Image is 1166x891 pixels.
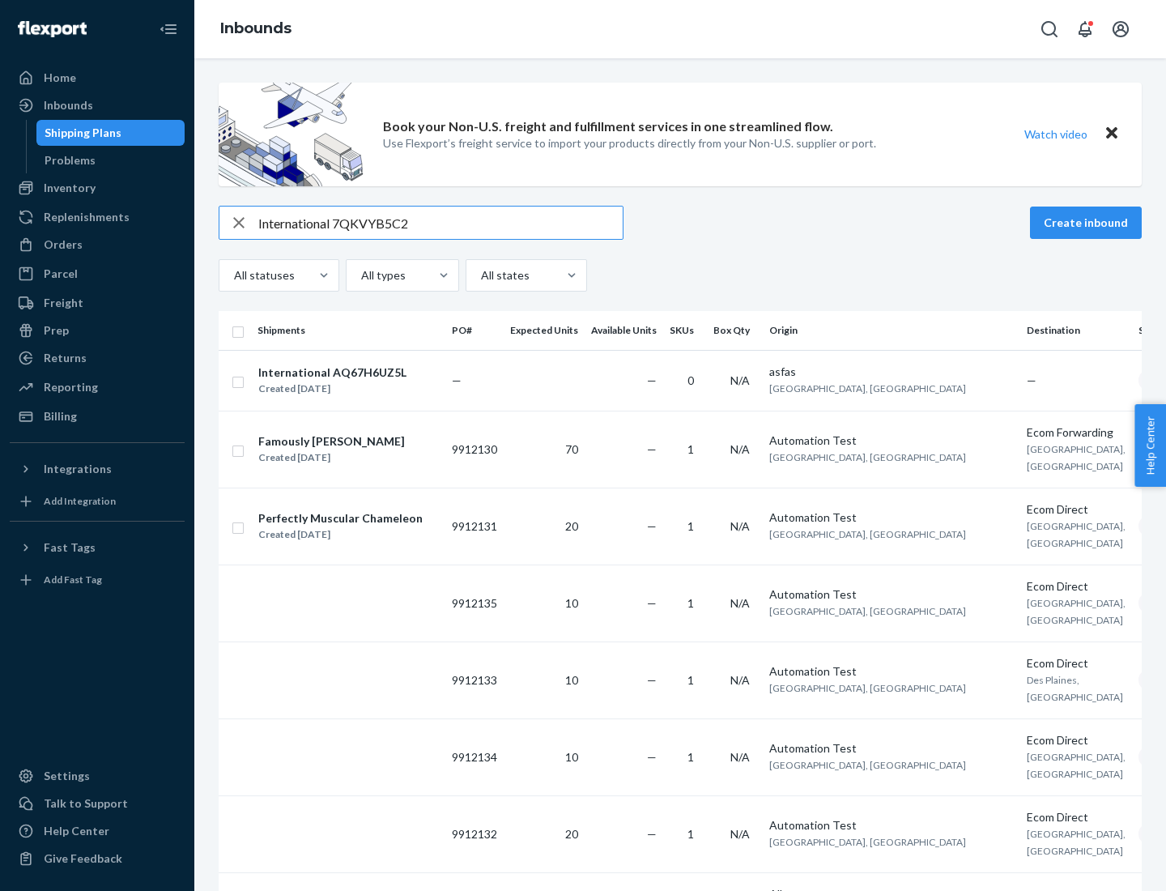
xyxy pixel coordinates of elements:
[207,6,304,53] ol: breadcrumbs
[730,519,750,533] span: N/A
[10,290,185,316] a: Freight
[10,456,185,482] button: Integrations
[10,535,185,561] button: Fast Tags
[10,567,185,593] a: Add Fast Tag
[360,267,361,283] input: All types
[769,836,966,848] span: [GEOGRAPHIC_DATA], [GEOGRAPHIC_DATA]
[44,237,83,253] div: Orders
[730,673,750,687] span: N/A
[44,823,109,839] div: Help Center
[1104,13,1137,45] button: Open account menu
[44,461,112,477] div: Integrations
[687,442,694,456] span: 1
[232,267,234,283] input: All statuses
[10,92,185,118] a: Inbounds
[258,450,405,466] div: Created [DATE]
[769,382,966,394] span: [GEOGRAPHIC_DATA], [GEOGRAPHIC_DATA]
[730,442,750,456] span: N/A
[769,605,966,617] span: [GEOGRAPHIC_DATA], [GEOGRAPHIC_DATA]
[1027,828,1126,857] span: [GEOGRAPHIC_DATA], [GEOGRAPHIC_DATA]
[769,451,966,463] span: [GEOGRAPHIC_DATA], [GEOGRAPHIC_DATA]
[44,350,87,366] div: Returns
[445,311,504,350] th: PO#
[383,117,833,136] p: Book your Non-U.S. freight and fulfillment services in one streamlined flow.
[1027,655,1126,671] div: Ecom Direct
[647,827,657,841] span: —
[504,311,585,350] th: Expected Units
[1027,501,1126,518] div: Ecom Direct
[10,65,185,91] a: Home
[44,295,83,311] div: Freight
[647,673,657,687] span: —
[730,596,750,610] span: N/A
[1033,13,1066,45] button: Open Search Box
[445,565,504,642] td: 9912135
[44,539,96,556] div: Fast Tags
[10,403,185,429] a: Billing
[44,379,98,395] div: Reporting
[1027,674,1123,703] span: Des Plaines, [GEOGRAPHIC_DATA]
[730,373,750,387] span: N/A
[769,364,1014,380] div: asfas
[687,596,694,610] span: 1
[647,373,657,387] span: —
[769,528,966,540] span: [GEOGRAPHIC_DATA], [GEOGRAPHIC_DATA]
[1027,520,1126,549] span: [GEOGRAPHIC_DATA], [GEOGRAPHIC_DATA]
[769,740,1014,757] div: Automation Test
[479,267,481,283] input: All states
[10,318,185,343] a: Prep
[44,768,90,784] div: Settings
[769,817,1014,833] div: Automation Test
[763,311,1020,350] th: Origin
[565,596,578,610] span: 10
[769,759,966,771] span: [GEOGRAPHIC_DATA], [GEOGRAPHIC_DATA]
[10,763,185,789] a: Settings
[44,180,96,196] div: Inventory
[44,266,78,282] div: Parcel
[647,442,657,456] span: —
[44,850,122,867] div: Give Feedback
[687,750,694,764] span: 1
[220,19,291,37] a: Inbounds
[10,175,185,201] a: Inventory
[258,510,423,526] div: Perfectly Muscular Chameleon
[10,261,185,287] a: Parcel
[730,827,750,841] span: N/A
[10,791,185,816] a: Talk to Support
[1027,373,1036,387] span: —
[585,311,663,350] th: Available Units
[687,827,694,841] span: 1
[445,795,504,872] td: 9912132
[445,718,504,795] td: 9912134
[1014,122,1098,146] button: Watch video
[1027,732,1126,748] div: Ecom Direct
[445,488,504,565] td: 9912131
[1027,751,1126,780] span: [GEOGRAPHIC_DATA], [GEOGRAPHIC_DATA]
[647,750,657,764] span: —
[1134,404,1166,487] span: Help Center
[10,846,185,872] button: Give Feedback
[36,120,185,146] a: Shipping Plans
[44,322,69,339] div: Prep
[565,673,578,687] span: 10
[707,311,763,350] th: Box Qty
[769,663,1014,680] div: Automation Test
[18,21,87,37] img: Flexport logo
[663,311,707,350] th: SKUs
[258,364,406,381] div: International AQ67H6UZ5L
[10,818,185,844] a: Help Center
[10,374,185,400] a: Reporting
[565,827,578,841] span: 20
[687,673,694,687] span: 1
[152,13,185,45] button: Close Navigation
[10,232,185,258] a: Orders
[258,433,405,450] div: Famously [PERSON_NAME]
[565,519,578,533] span: 20
[251,311,445,350] th: Shipments
[44,408,77,424] div: Billing
[10,488,185,514] a: Add Integration
[10,204,185,230] a: Replenishments
[45,152,96,168] div: Problems
[1027,809,1126,825] div: Ecom Direct
[44,494,116,508] div: Add Integration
